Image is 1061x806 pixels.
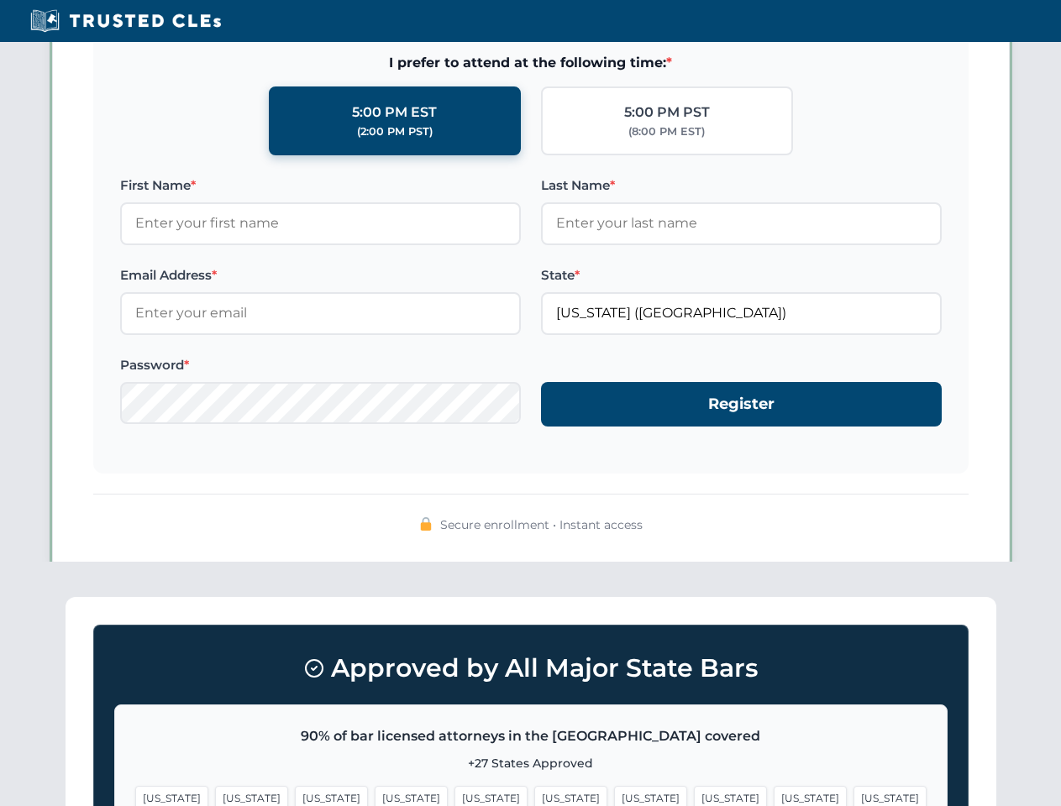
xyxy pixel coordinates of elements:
[120,202,521,244] input: Enter your first name
[135,725,927,747] p: 90% of bar licensed attorneys in the [GEOGRAPHIC_DATA] covered
[120,355,521,375] label: Password
[120,292,521,334] input: Enter your email
[541,175,942,196] label: Last Name
[624,102,710,123] div: 5:00 PM PST
[357,123,433,140] div: (2:00 PM PST)
[352,102,437,123] div: 5:00 PM EST
[114,646,948,691] h3: Approved by All Major State Bars
[120,175,521,196] label: First Name
[541,265,942,285] label: State
[120,52,942,74] span: I prefer to attend at the following time:
[541,382,942,427] button: Register
[419,517,433,531] img: 🔒
[628,123,705,140] div: (8:00 PM EST)
[120,265,521,285] label: Email Address
[135,754,927,772] p: +27 States Approved
[25,8,226,34] img: Trusted CLEs
[541,292,942,334] input: Florida (FL)
[541,202,942,244] input: Enter your last name
[440,516,643,534] span: Secure enrollment • Instant access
